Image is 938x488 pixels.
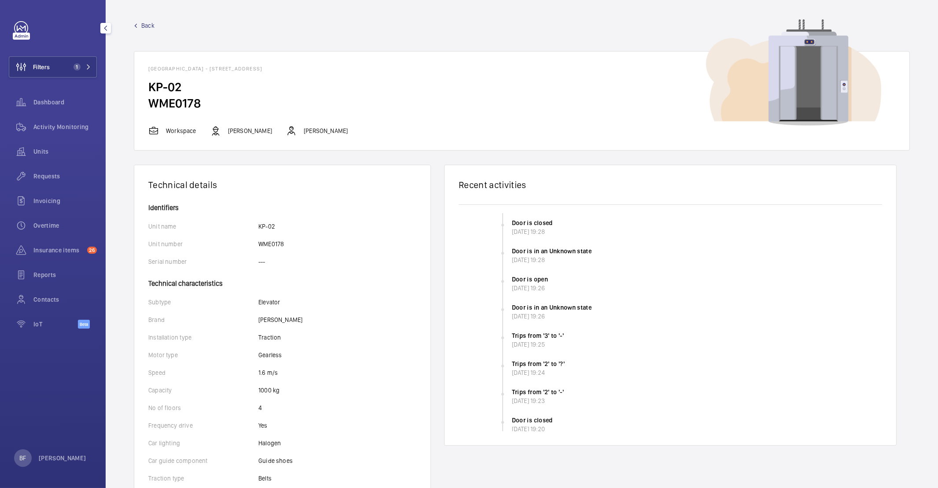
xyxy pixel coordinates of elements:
[258,386,280,395] p: 1000 kg
[258,474,272,483] p: Belts
[148,257,258,266] p: Serial number
[258,368,278,377] p: 1.6 m/s
[19,454,26,462] p: BF
[33,295,97,304] span: Contacts
[39,454,86,462] p: [PERSON_NAME]
[33,147,97,156] span: Units
[512,247,884,255] div: Door is in an Unknown state
[258,403,262,412] p: 4
[258,298,280,307] p: Elevator
[148,456,258,465] p: Car guide component
[148,439,258,447] p: Car lighting
[512,275,884,284] div: Door is open
[512,331,884,340] div: Trips from '3' to '-'
[512,284,884,292] div: [DATE] 19:26
[512,388,884,396] div: Trips from '2' to '-'
[512,227,884,236] div: [DATE] 19:28
[512,303,884,312] div: Door is in an Unknown state
[512,416,884,425] div: Door is closed
[512,312,884,321] div: [DATE] 19:26
[512,340,884,349] div: [DATE] 19:25
[148,368,258,377] p: Speed
[33,246,84,255] span: Insurance items
[148,275,416,287] h4: Technical characteristics
[258,421,268,430] p: Yes
[33,270,97,279] span: Reports
[512,359,884,368] div: Trips from '2' to '?'
[33,320,78,329] span: IoT
[258,257,265,266] p: ---
[512,396,884,405] div: [DATE] 19:23
[148,421,258,430] p: Frequency drive
[512,218,884,227] div: Door is closed
[33,122,97,131] span: Activity Monitoring
[258,351,282,359] p: Gearless
[33,63,50,71] span: Filters
[304,126,348,135] p: [PERSON_NAME]
[33,172,97,181] span: Requests
[78,320,90,329] span: Beta
[258,315,302,324] p: [PERSON_NAME]
[148,179,416,190] h1: Technical details
[228,126,272,135] p: [PERSON_NAME]
[87,247,97,254] span: 26
[148,474,258,483] p: Traction type
[258,439,281,447] p: Halogen
[148,351,258,359] p: Motor type
[148,386,258,395] p: Capacity
[148,315,258,324] p: Brand
[258,222,275,231] p: KP-02
[148,95,895,111] h2: WME0178
[258,456,293,465] p: Guide shoes
[258,333,281,342] p: Traction
[258,240,284,248] p: WME0178
[74,63,81,70] span: 1
[459,179,882,190] h2: Recent activities
[706,19,881,126] img: device image
[166,126,196,135] p: Workspace
[512,425,884,433] div: [DATE] 19:20
[33,196,97,205] span: Invoicing
[148,79,895,95] h2: KP-02
[148,333,258,342] p: Installation type
[141,21,154,30] span: Back
[33,98,97,107] span: Dashboard
[148,298,258,307] p: Subtype
[512,368,884,377] div: [DATE] 19:24
[148,403,258,412] p: No of floors
[148,204,416,211] h4: Identifiers
[512,255,884,264] div: [DATE] 19:28
[148,240,258,248] p: Unit number
[148,66,895,72] h1: [GEOGRAPHIC_DATA] - [STREET_ADDRESS]
[33,221,97,230] span: Overtime
[148,222,258,231] p: Unit name
[9,56,97,78] button: Filters1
